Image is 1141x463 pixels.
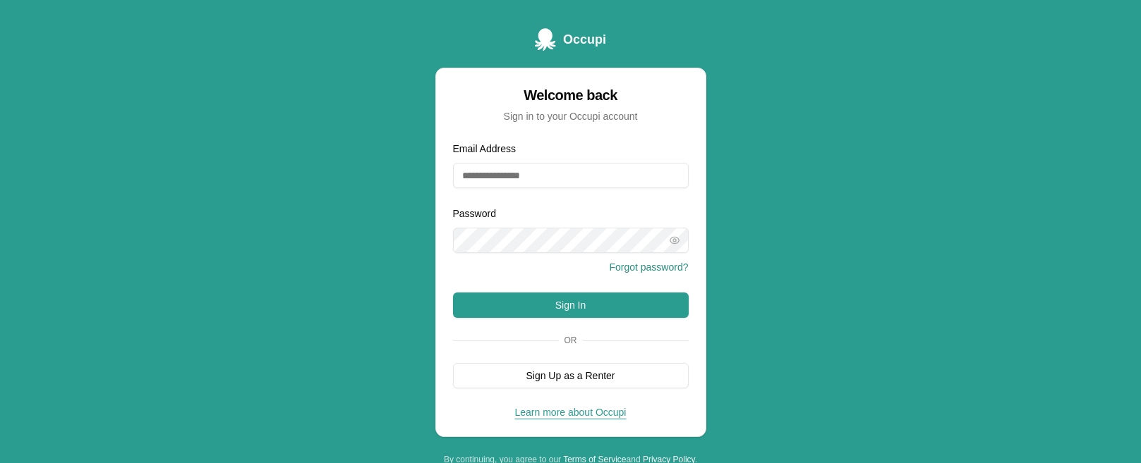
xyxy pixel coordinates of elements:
button: Forgot password? [609,260,688,274]
label: Email Address [453,143,516,154]
button: Sign Up as a Renter [453,363,689,388]
a: Occupi [535,28,606,51]
div: Sign in to your Occupi account [453,109,689,123]
button: Sign In [453,292,689,318]
div: Welcome back [453,85,689,105]
a: Learn more about Occupi [515,407,627,418]
span: Occupi [563,30,606,49]
span: Or [559,335,583,346]
label: Password [453,208,496,219]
